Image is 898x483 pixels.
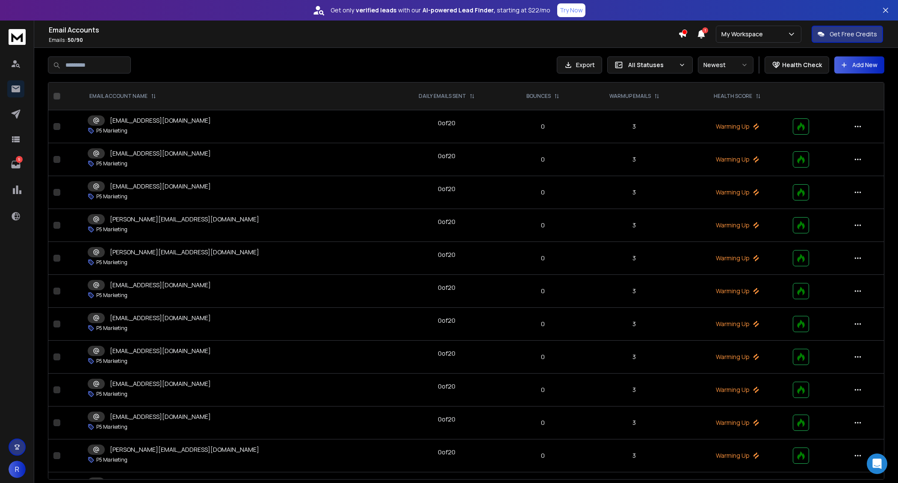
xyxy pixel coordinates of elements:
a: 5 [7,156,24,173]
p: 0 [510,188,576,197]
p: Warming Up [692,122,783,131]
p: 0 [510,320,576,328]
p: Warming Up [692,451,783,460]
p: P5 Marketing [96,424,127,430]
p: [EMAIL_ADDRESS][DOMAIN_NAME] [110,412,211,421]
p: Warming Up [692,155,783,164]
p: 0 [510,386,576,394]
div: 0 of 20 [438,218,455,226]
p: BOUNCES [526,93,551,100]
p: 0 [510,353,576,361]
button: Export [557,56,602,74]
strong: verified leads [356,6,396,15]
p: 0 [510,254,576,262]
td: 3 [582,308,687,341]
div: 0 of 20 [438,185,455,193]
p: [EMAIL_ADDRESS][DOMAIN_NAME] [110,281,211,289]
img: logo [9,29,26,45]
p: Warming Up [692,353,783,361]
p: P5 Marketing [96,160,127,167]
p: P5 Marketing [96,226,127,233]
td: 3 [582,176,687,209]
span: 1 [702,27,708,33]
td: 3 [582,110,687,143]
span: 50 / 90 [68,36,83,44]
p: P5 Marketing [96,193,127,200]
td: 3 [582,341,687,374]
button: R [9,461,26,478]
p: Try Now [560,6,583,15]
td: 3 [582,439,687,472]
p: HEALTH SCORE [714,93,752,100]
p: Warming Up [692,287,783,295]
p: 0 [510,221,576,230]
p: 0 [510,418,576,427]
p: Warming Up [692,418,783,427]
strong: AI-powered Lead Finder, [422,6,495,15]
p: 0 [510,122,576,131]
p: 0 [510,451,576,460]
p: 0 [510,155,576,164]
div: 0 of 20 [438,152,455,160]
p: [PERSON_NAME][EMAIL_ADDRESS][DOMAIN_NAME] [110,445,259,454]
td: 3 [582,275,687,308]
p: WARMUP EMAILS [609,93,651,100]
p: 0 [510,287,576,295]
td: 3 [582,209,687,242]
p: P5 Marketing [96,325,127,332]
div: 0 of 20 [438,316,455,325]
button: Add New [834,56,884,74]
div: 0 of 20 [438,119,455,127]
p: Warming Up [692,188,783,197]
div: 0 of 20 [438,250,455,259]
p: Warming Up [692,320,783,328]
p: Warming Up [692,254,783,262]
button: Newest [698,56,753,74]
td: 3 [582,143,687,176]
td: 3 [582,374,687,406]
div: 0 of 20 [438,349,455,358]
p: Health Check [782,61,822,69]
p: [EMAIL_ADDRESS][DOMAIN_NAME] [110,347,211,355]
div: 0 of 20 [438,283,455,292]
td: 3 [582,406,687,439]
button: Get Free Credits [812,26,883,43]
p: P5 Marketing [96,391,127,398]
p: P5 Marketing [96,358,127,365]
p: [EMAIL_ADDRESS][DOMAIN_NAME] [110,182,211,191]
p: Warming Up [692,386,783,394]
p: DAILY EMAILS SENT [419,93,466,100]
div: Open Intercom Messenger [867,454,887,474]
p: Emails : [49,37,678,44]
p: Get Free Credits [830,30,877,38]
div: EMAIL ACCOUNT NAME [89,93,156,100]
p: P5 Marketing [96,127,127,134]
button: Try Now [557,3,585,17]
p: P5 Marketing [96,292,127,299]
p: 5 [16,156,23,163]
p: My Workspace [721,30,766,38]
div: 0 of 20 [438,415,455,424]
p: [PERSON_NAME][EMAIL_ADDRESS][DOMAIN_NAME] [110,215,259,224]
p: [EMAIL_ADDRESS][DOMAIN_NAME] [110,149,211,158]
p: Get only with our starting at $22/mo [331,6,550,15]
p: P5 Marketing [96,456,127,463]
button: Health Check [765,56,829,74]
p: [EMAIL_ADDRESS][DOMAIN_NAME] [110,314,211,322]
p: Warming Up [692,221,783,230]
p: [EMAIL_ADDRESS][DOMAIN_NAME] [110,380,211,388]
div: 0 of 20 [438,448,455,456]
div: 0 of 20 [438,382,455,391]
p: [PERSON_NAME][EMAIL_ADDRESS][DOMAIN_NAME] [110,248,259,256]
p: P5 Marketing [96,259,127,266]
h1: Email Accounts [49,25,678,35]
td: 3 [582,242,687,275]
p: [EMAIL_ADDRESS][DOMAIN_NAME] [110,116,211,125]
p: All Statuses [628,61,675,69]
